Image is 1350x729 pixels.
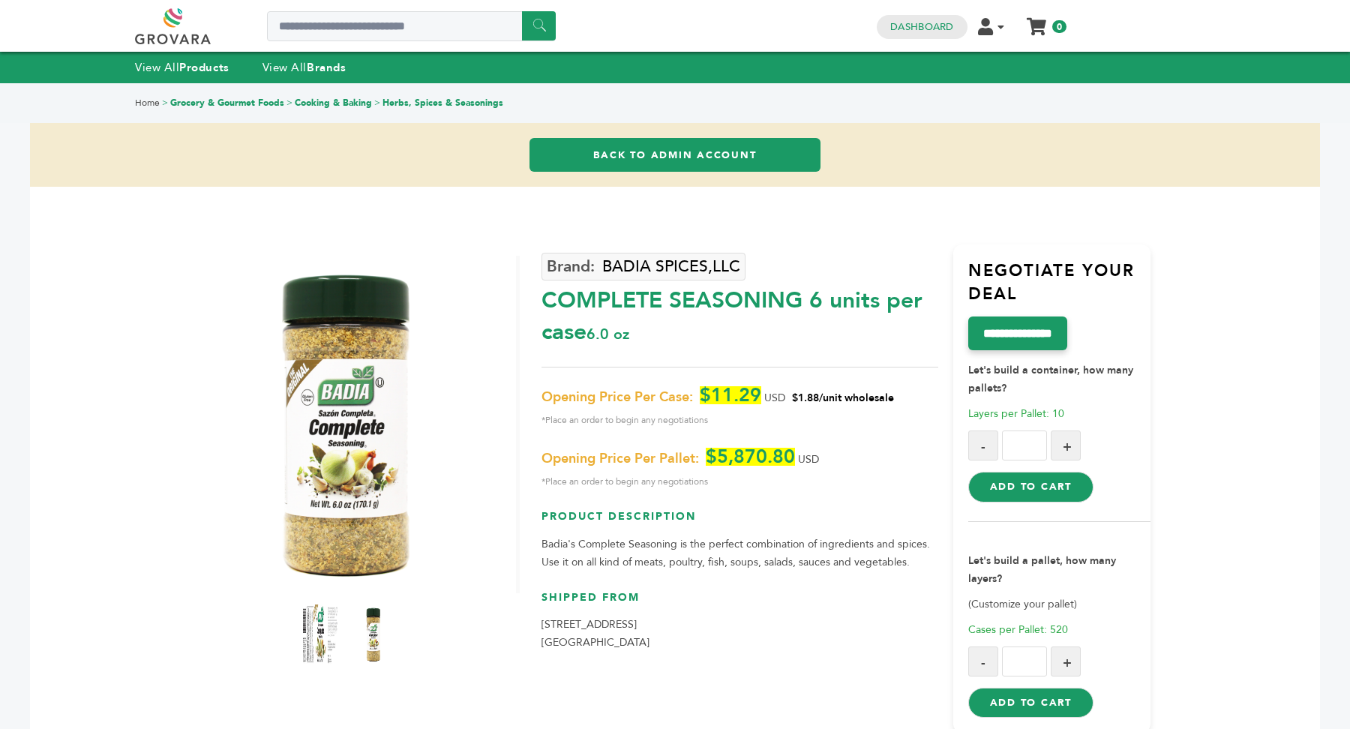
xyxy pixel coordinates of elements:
[302,604,340,664] img: COMPLETE SEASONING® 6 units per case 6.0 oz Product Label
[541,590,937,616] h3: Shipped From
[541,535,937,571] p: Badia's Complete Seasoning is the perfect combination of ingredients and spices. Use it on all ki...
[541,450,699,468] span: Opening Price Per Pallet:
[968,646,998,676] button: -
[792,391,894,405] span: $1.88/unit wholesale
[178,256,516,593] img: COMPLETE SEASONING® 6 units per case 6.0 oz
[798,452,819,466] span: USD
[1052,20,1066,33] span: 0
[764,391,785,405] span: USD
[968,406,1064,421] span: Layers per Pallet: 10
[1051,430,1081,460] button: +
[529,138,820,172] a: Back to Admin Account
[586,324,629,344] span: 6.0 oz
[135,60,229,75] a: View AllProducts
[968,595,1151,613] p: (Customize your pallet)
[541,388,693,406] span: Opening Price Per Case:
[1051,646,1081,676] button: +
[541,277,937,348] div: COMPLETE SEASONING 6 units per case
[968,472,1093,502] button: Add to Cart
[968,553,1116,586] strong: Let's build a pallet, how many layers?
[1028,13,1045,29] a: My Cart
[382,97,503,109] a: Herbs, Spices & Seasonings
[135,97,160,109] a: Home
[541,509,937,535] h3: Product Description
[162,97,168,109] span: >
[307,60,346,75] strong: Brands
[706,448,795,466] span: $5,870.80
[267,11,556,41] input: Search a product or brand...
[968,259,1151,317] h3: Negotiate Your Deal
[890,20,953,34] a: Dashboard
[541,411,937,429] span: *Place an order to begin any negotiations
[968,622,1068,637] span: Cases per Pallet: 520
[700,386,761,404] span: $11.29
[170,97,284,109] a: Grocery & Gourmet Foods
[968,688,1093,718] button: Add to Cart
[541,472,937,490] span: *Place an order to begin any negotiations
[968,430,998,460] button: -
[295,97,372,109] a: Cooking & Baking
[541,616,937,652] p: [STREET_ADDRESS] [GEOGRAPHIC_DATA]
[374,97,380,109] span: >
[355,604,392,664] img: COMPLETE SEASONING® 6 units per case 6.0 oz
[541,253,745,280] a: BADIA SPICES,LLC
[262,60,346,75] a: View AllBrands
[286,97,292,109] span: >
[179,60,229,75] strong: Products
[968,363,1133,395] strong: Let's build a container, how many pallets?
